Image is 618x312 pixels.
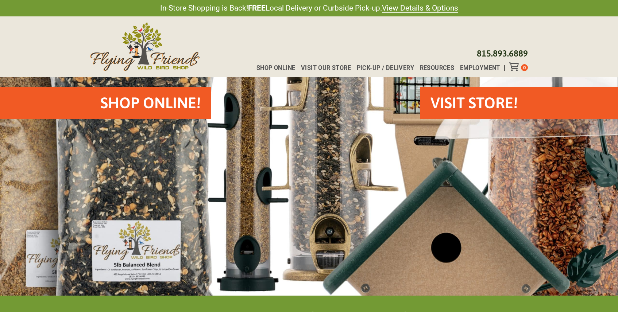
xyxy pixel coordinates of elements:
h2: Shop Online! [100,92,201,114]
strong: FREE [248,4,266,12]
a: 815.893.6889 [477,48,528,58]
span: Visit Our Store [301,65,351,71]
span: Shop Online [256,65,295,71]
a: Pick-up / Delivery [351,65,414,71]
div: Toggle Off Canvas Content [509,62,521,71]
span: Pick-up / Delivery [357,65,414,71]
a: Employment [454,65,500,71]
img: Flying Friends Wild Bird Shop Logo [90,22,200,71]
span: In-Store Shopping is Back! Local Delivery or Curbside Pick-up. [160,3,458,13]
span: Employment [460,65,500,71]
a: View Details & Options [382,4,458,13]
h2: VISIT STORE! [430,92,518,114]
span: 0 [523,65,526,70]
a: Resources [414,65,454,71]
a: Shop Online [251,65,295,71]
span: Resources [420,65,455,71]
a: Visit Our Store [295,65,351,71]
